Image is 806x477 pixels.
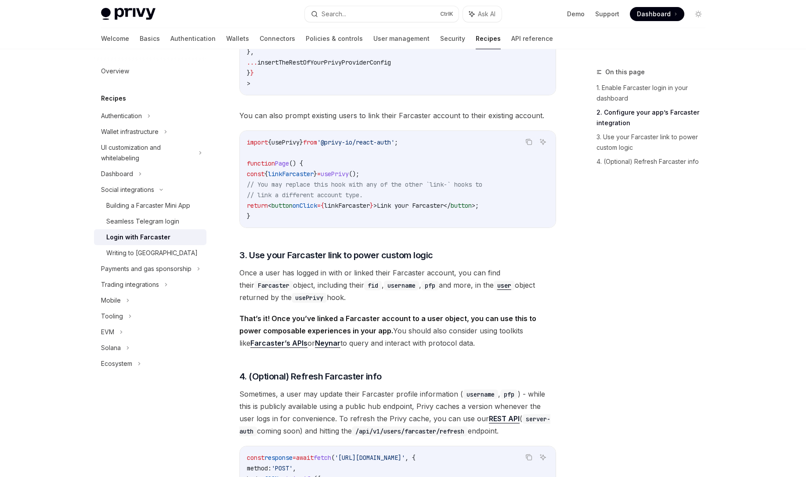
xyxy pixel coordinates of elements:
div: Writing to [GEOGRAPHIC_DATA] [106,248,198,258]
span: linkFarcaster [324,202,370,210]
span: usePrivy [271,138,300,146]
div: Wallet infrastructure [101,126,159,137]
span: = [317,170,321,178]
span: } [300,138,303,146]
span: (); [349,170,359,178]
span: response [264,454,293,462]
div: Payments and gas sponsorship [101,264,192,274]
span: method: [247,464,271,472]
span: insertTheRestOfYourPrivyProviderConfig [257,58,391,66]
span: 4. (Optional) Refresh Farcaster info [239,370,382,383]
span: linkFarcaster [268,170,314,178]
span: Link your Farcaster [377,202,444,210]
a: user [494,281,515,289]
a: 3. Use your Farcaster link to power custom logic [596,130,712,155]
span: ; [475,202,479,210]
button: Ask AI [537,452,549,463]
span: Ask AI [478,10,495,18]
a: Seamless Telegram login [94,213,206,229]
span: , [293,464,296,472]
span: = [293,454,296,462]
span: ; [394,138,398,146]
a: API reference [511,28,553,49]
a: Writing to [GEOGRAPHIC_DATA] [94,245,206,261]
a: Recipes [476,28,501,49]
button: Copy the contents from the code block [523,452,535,463]
div: Tooling [101,311,123,322]
span: Dashboard [637,10,671,18]
a: Support [595,10,619,18]
span: return [247,202,268,210]
span: from [303,138,317,146]
a: Demo [567,10,585,18]
span: Page [275,159,289,167]
div: Dashboard [101,169,133,179]
a: Policies & controls [306,28,363,49]
span: = [317,202,321,210]
span: fetch [314,454,331,462]
a: 4. (Optional) Refresh Farcaster info [596,155,712,169]
span: </ [444,202,451,210]
span: Sometimes, a user may update their Farcaster profile information ( , ) - while this is publicly a... [239,388,556,437]
a: REST API [489,414,520,423]
span: } [370,202,373,210]
span: onClick [293,202,317,210]
code: /api/v1/users/farcaster/refresh [352,426,468,436]
span: const [247,454,264,462]
div: Mobile [101,295,121,306]
div: Social integrations [101,184,154,195]
img: light logo [101,8,155,20]
code: fid [364,281,382,290]
span: { [321,202,324,210]
span: import [247,138,268,146]
span: } [314,170,317,178]
span: 3. Use your Farcaster link to power custom logic [239,249,433,261]
button: Ask AI [463,6,502,22]
span: await [296,454,314,462]
h5: Recipes [101,93,126,104]
code: user [494,281,515,290]
a: Wallets [226,28,249,49]
div: Overview [101,66,129,76]
a: Authentication [170,28,216,49]
span: > [247,79,250,87]
span: You should also consider using toolkits like or to query and interact with protocol data. [239,312,556,349]
span: function [247,159,275,167]
a: Connectors [260,28,295,49]
span: }, [247,48,254,56]
span: > [472,202,475,210]
a: Neynar [315,339,340,348]
span: { [268,138,271,146]
a: Security [440,28,465,49]
a: 1. Enable Farcaster login in your dashboard [596,81,712,105]
button: Search...CtrlK [305,6,459,22]
span: usePrivy [321,170,349,178]
div: Ecosystem [101,358,132,369]
div: Trading integrations [101,279,159,290]
span: '[URL][DOMAIN_NAME]' [335,454,405,462]
span: } [247,69,250,77]
span: , { [405,454,416,462]
a: User management [373,28,430,49]
span: You can also prompt existing users to link their Farcaster account to their existing account. [239,109,556,122]
span: } [247,212,250,220]
a: Welcome [101,28,129,49]
div: Solana [101,343,121,353]
div: Authentication [101,111,142,121]
code: username [463,390,498,399]
span: ( [331,454,335,462]
a: 2. Configure your app’s Farcaster integration [596,105,712,130]
span: '@privy-io/react-auth' [317,138,394,146]
a: Dashboard [630,7,684,21]
span: { [264,170,268,178]
div: Seamless Telegram login [106,216,179,227]
span: Once a user has logged in with or linked their Farcaster account, you can find their object, incl... [239,267,556,304]
code: pfp [500,390,518,399]
code: usePrivy [292,293,327,303]
div: Search... [322,9,346,19]
div: EVM [101,327,114,337]
span: button [451,202,472,210]
button: Copy the contents from the code block [523,136,535,148]
button: Toggle dark mode [691,7,705,21]
a: Login with Farcaster [94,229,206,245]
